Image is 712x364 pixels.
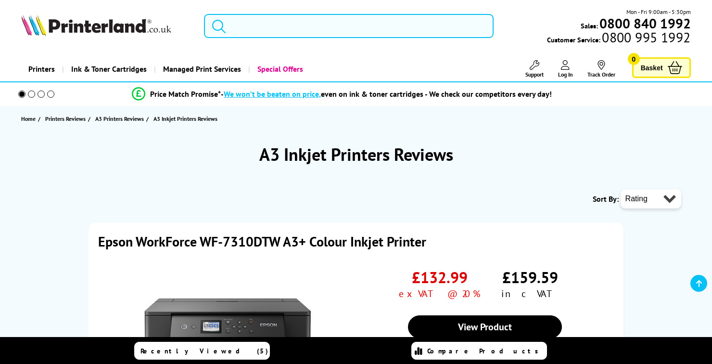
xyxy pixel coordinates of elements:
span: Basket [641,61,663,74]
span: Price Match Promise* [150,89,221,99]
a: Special Offers [248,57,310,81]
a: 0800 840 1992 [598,19,691,28]
span: A3 Inkjet Printers Reviews [153,114,217,124]
a: Compare Products [411,342,547,360]
span: Log In [558,71,573,78]
a: Ink & Toner Cartridges [62,57,154,81]
span: ex VAT @ 20% [399,287,481,300]
span: Mon - Fri 9:00am - 5:30pm [626,7,691,16]
h1: A3 Inkjet Printers Reviews [21,143,690,166]
a: Epson WorkForce WF-7310DTW A3+ Colour Inkjet Printer [98,233,426,250]
span: Support [525,71,544,78]
span: Sales: [581,21,598,30]
div: - even on ink & toner cartridges - We check our competitors every day! [221,89,552,99]
a: Home [21,114,38,124]
a: Support [525,60,544,78]
span: Sort By: [593,194,619,204]
span: Recently Viewed (5) [140,347,268,355]
a: A3 Inkjet Printers Reviews [153,114,220,124]
span: Home [21,114,36,124]
a: Managed Print Services [154,57,248,81]
span: £159.59 [502,267,558,287]
a: Printerland Logo [21,14,192,38]
span: We won’t be beaten on price, [224,89,321,99]
span: Compare Products [427,347,544,355]
a: View Product [408,315,562,338]
a: A3 Printers Reviews [95,114,146,124]
span: Printers Reviews [45,114,86,124]
span: inc VAT [501,287,559,300]
a: Log In [558,60,573,78]
a: Track Order [587,60,615,78]
a: Recently Viewed (5) [134,342,270,360]
a: Basket 0 [632,57,691,78]
span: Ink & Toner Cartridges [71,57,147,81]
span: 0 [628,53,640,65]
li: modal_Promise [5,86,679,103]
b: 0800 840 1992 [599,14,691,32]
span: £132.99 [412,267,468,287]
img: Printerland Logo [21,14,171,36]
span: A3 Printers Reviews [95,114,144,124]
a: Printers Reviews [45,114,88,124]
span: 0800 995 1992 [600,33,690,42]
a: Printers [21,57,62,81]
span: Customer Service: [547,33,690,44]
